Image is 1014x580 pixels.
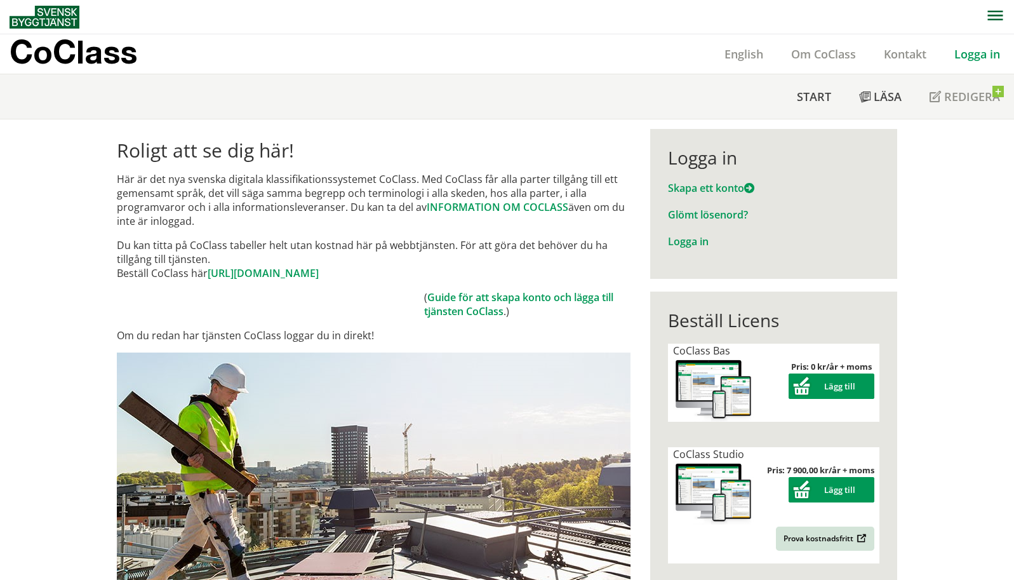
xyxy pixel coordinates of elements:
td: ( .) [424,290,630,318]
button: Lägg till [789,374,874,399]
button: Lägg till [789,477,874,502]
strong: Pris: 0 kr/år + moms [791,361,872,372]
a: Logga in [940,46,1014,62]
a: INFORMATION OM COCLASS [427,200,568,214]
img: coclass-license.jpg [673,461,754,525]
span: Start [797,89,831,104]
p: CoClass [10,44,137,59]
a: Guide för att skapa konto och lägga till tjänsten CoClass [424,290,613,318]
a: [URL][DOMAIN_NAME] [208,266,319,280]
p: Här är det nya svenska digitala klassifikationssystemet CoClass. Med CoClass får alla parter till... [117,172,630,228]
span: CoClass Bas [673,344,730,358]
h1: Roligt att se dig här! [117,139,630,162]
p: Du kan titta på CoClass tabeller helt utan kostnad här på webbtjänsten. För att göra det behöver ... [117,238,630,280]
a: Logga in [668,234,709,248]
p: Om du redan har tjänsten CoClass loggar du in direkt! [117,328,630,342]
a: Läsa [845,74,916,119]
div: Logga in [668,147,879,168]
a: Kontakt [870,46,940,62]
a: Lägg till [789,381,874,392]
img: coclass-license.jpg [673,358,754,422]
a: English [710,46,777,62]
a: Skapa ett konto [668,181,754,195]
a: Om CoClass [777,46,870,62]
strong: Pris: 7 900,00 kr/år + moms [767,464,874,476]
img: Outbound.png [855,534,867,543]
span: Läsa [874,89,902,104]
a: CoClass [10,34,164,74]
div: Beställ Licens [668,309,879,331]
a: Start [783,74,845,119]
span: CoClass Studio [673,447,744,461]
a: Glömt lösenord? [668,208,748,222]
a: Prova kostnadsfritt [776,527,874,551]
img: Svensk Byggtjänst [10,6,79,29]
a: Lägg till [789,484,874,496]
